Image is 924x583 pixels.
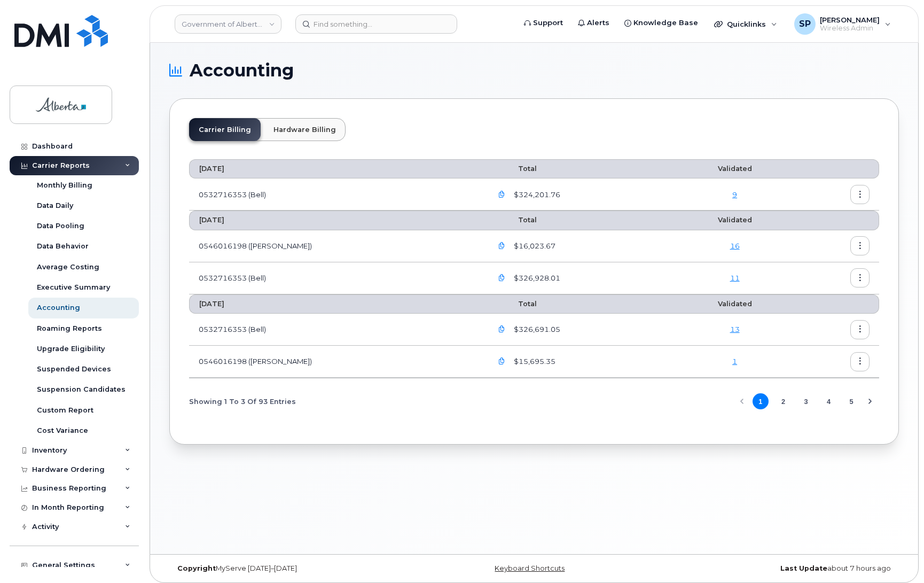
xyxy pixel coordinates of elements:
[264,118,346,141] a: Hardware Billing
[169,564,412,573] div: MyServe [DATE]–[DATE]
[821,393,837,409] button: Page 4
[656,564,899,573] div: about 7 hours ago
[730,325,740,333] a: 13
[676,211,794,230] th: Validated
[189,393,296,409] span: Showing 1 To 3 Of 93 Entries
[676,159,794,178] th: Validated
[862,393,878,409] button: Next Page
[512,324,560,335] span: $326,691.05
[512,241,555,251] span: $16,023.67
[189,294,483,314] th: [DATE]
[730,242,740,250] a: 16
[492,216,537,224] span: Total
[189,211,483,230] th: [DATE]
[676,294,794,314] th: Validated
[189,159,483,178] th: [DATE]
[732,357,737,366] a: 1
[753,393,769,409] button: Page 1
[189,314,483,346] td: 0532716353 (Bell)
[512,273,560,283] span: $326,928.01
[512,356,555,367] span: $15,695.35
[190,63,294,79] span: Accounting
[492,300,537,308] span: Total
[798,393,814,409] button: Page 3
[189,230,483,262] td: 0546016198 ([PERSON_NAME])
[730,274,740,282] a: 11
[495,564,565,572] a: Keyboard Shortcuts
[492,165,537,173] span: Total
[780,564,827,572] strong: Last Update
[512,190,560,200] span: $324,201.76
[189,346,483,378] td: 0546016198 ([PERSON_NAME])
[177,564,216,572] strong: Copyright
[189,178,483,211] td: 0532716353 (Bell)
[775,393,791,409] button: Page 2
[189,262,483,294] td: 0532716353 (Bell)
[843,393,859,409] button: Page 5
[732,190,737,199] a: 9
